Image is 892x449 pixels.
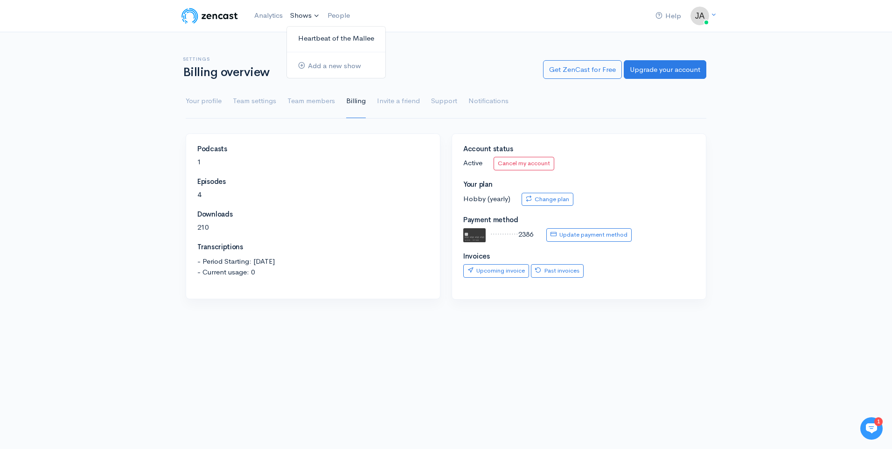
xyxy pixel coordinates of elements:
a: Analytics [251,6,286,26]
h4: Transcriptions [197,243,429,251]
a: Shows [286,6,324,26]
p: 1 [197,157,429,168]
img: ... [690,7,709,25]
iframe: gist-messenger-bubble-iframe [860,417,883,440]
ul: Shows [286,26,386,78]
h1: Hi 👋 [14,45,173,60]
a: Upgrade your account [624,60,706,79]
a: Notifications [468,84,509,118]
a: Heartbeat of the Mallee [287,30,385,47]
h2: Just let us know if you need anything and we'll be happy to help! 🙂 [14,62,173,107]
h1: Billing overview [183,66,532,79]
a: Support [431,84,457,118]
span: - Period Starting: [DATE] [197,256,429,267]
a: Team settings [233,84,276,118]
img: default.svg [463,228,486,242]
a: Billing [346,84,366,118]
img: ZenCast Logo [180,7,239,25]
a: Invite a friend [377,84,420,118]
h4: Podcasts [197,145,429,153]
a: Help [652,6,685,26]
a: Change plan [522,193,573,206]
p: 210 [197,222,429,233]
h6: Settings [183,56,532,62]
h4: Account status [463,145,695,153]
a: Past invoices [531,264,584,278]
p: 4 [197,189,429,200]
h4: Invoices [463,253,695,260]
a: People [324,6,354,26]
span: New conversation [60,129,112,137]
a: Get ZenCast for Free [543,60,622,79]
a: Cancel my account [494,157,554,170]
h4: Your plan [463,181,695,189]
p: Hobby (yearly) [463,193,695,206]
h4: Payment method [463,216,695,224]
a: Add a new show [287,58,385,74]
h4: Downloads [197,210,429,218]
p: Find an answer quickly [13,160,174,171]
button: New conversation [14,124,172,142]
a: Team members [287,84,335,118]
h4: Episodes [197,178,429,186]
p: Active [463,157,695,170]
span: - Current usage: 0 [197,267,429,278]
input: Search articles [27,175,167,194]
a: Your profile [186,84,222,118]
a: Update payment method [546,228,632,242]
span: ············2386 [490,230,533,239]
a: Upcoming invoice [463,264,529,278]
